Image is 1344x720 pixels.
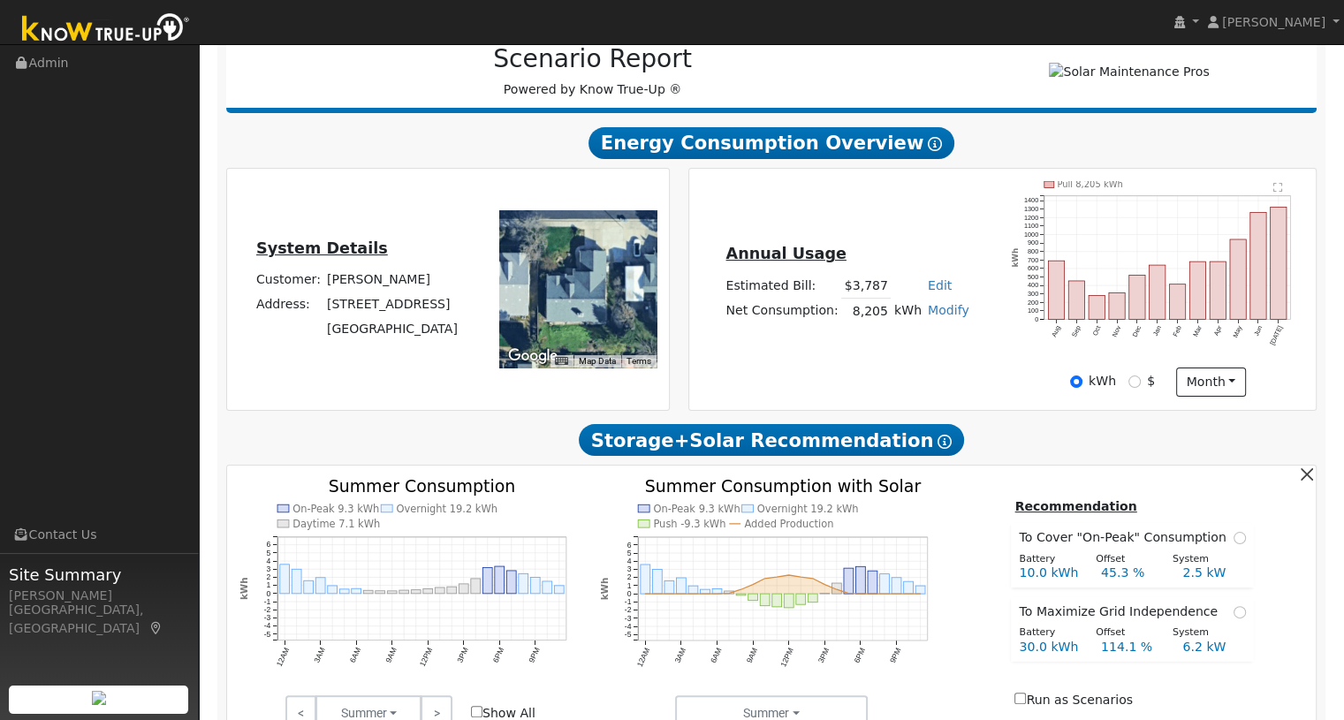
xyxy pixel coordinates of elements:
text: 100 [1028,307,1038,315]
td: Address: [253,292,323,317]
rect: onclick="" [363,590,373,594]
text: 700 [1028,256,1038,264]
text: Jan [1151,324,1163,337]
text: 500 [1028,273,1038,281]
rect: onclick="" [892,578,901,594]
rect: onclick="" [1189,261,1205,319]
label: kWh [1089,372,1116,390]
rect: onclick="" [315,578,325,594]
rect: onclick="" [688,586,698,594]
rect: onclick="" [447,587,457,594]
text: 200 [1028,299,1038,307]
span: Energy Consumption Overview [588,127,954,159]
rect: onclick="" [279,565,289,594]
text: 6PM [491,646,506,663]
h2: Scenario Report [244,44,941,74]
rect: onclick="" [530,578,540,594]
text: -3 [263,613,270,622]
circle: onclick="" [847,592,850,595]
rect: onclick="" [482,568,492,594]
rect: onclick="" [411,590,421,594]
div: Offset [1087,625,1164,640]
text: 5 [266,549,270,557]
div: System [1163,625,1240,640]
div: Powered by Know True-Up ® [235,44,951,99]
img: Google [504,345,562,368]
circle: onclick="" [656,592,658,595]
text: kWh [238,578,248,601]
rect: onclick="" [1170,284,1186,320]
td: [GEOGRAPHIC_DATA] [323,317,460,342]
text: 0 [266,589,270,598]
div: Offset [1087,552,1164,567]
rect: onclick="" [554,586,564,594]
text: Oct [1091,324,1103,337]
circle: onclick="" [692,592,695,595]
td: kWh [891,299,924,324]
text: 1200 [1024,214,1038,222]
text: Daytime 7.1 kWh [292,518,380,530]
rect: onclick="" [868,571,877,594]
rect: onclick="" [915,586,925,594]
text: 1400 [1024,196,1038,204]
text: 1300 [1024,205,1038,213]
text: 1000 [1024,231,1038,239]
text: 400 [1028,281,1038,289]
circle: onclick="" [775,575,778,578]
circle: onclick="" [871,592,874,595]
text: -2 [263,605,270,614]
circle: onclick="" [727,592,730,595]
a: Terms [626,356,651,366]
rect: onclick="" [471,579,481,594]
rect: onclick="" [519,573,528,594]
rect: onclick="" [831,583,841,594]
input: Run as Scenarios [1014,693,1026,704]
rect: onclick="" [1271,207,1287,319]
a: Edit [928,278,952,292]
rect: onclick="" [879,574,889,594]
rect: onclick="" [459,584,468,594]
text: 12PM [418,646,435,668]
circle: onclick="" [883,592,885,595]
rect: onclick="" [339,589,349,594]
rect: onclick="" [677,578,687,594]
rect: onclick="" [712,588,722,594]
text: 2 [627,572,632,581]
div: [PERSON_NAME] [9,587,189,605]
rect: onclick="" [543,581,552,594]
i: Show Help [938,435,952,449]
u: Recommendation [1014,499,1136,513]
text: 3 [266,565,270,573]
text: 9AM [383,646,399,663]
text: Feb [1172,324,1183,337]
circle: onclick="" [763,577,766,580]
text: 800 [1028,247,1038,255]
span: Site Summary [9,563,189,587]
div: 6.2 kW [1173,638,1255,656]
text: Push -9.3 kWh [654,518,726,530]
button: Keyboard shortcuts [555,355,567,368]
text: 300 [1028,290,1038,298]
rect: onclick="" [784,594,793,608]
rect: onclick="" [844,568,854,594]
text: Mar [1191,324,1204,338]
text: 12AM [635,646,652,668]
text: Jun [1252,324,1264,337]
text: 0 [1035,315,1038,323]
circle: onclick="" [859,592,862,595]
circle: onclick="" [799,575,801,578]
text: -4 [625,622,632,631]
u: System Details [256,239,388,257]
rect: onclick="" [796,594,806,604]
rect: onclick="" [701,589,710,594]
td: Net Consumption: [723,299,841,324]
circle: onclick="" [703,592,706,595]
text: 6AM [709,646,724,663]
rect: onclick="" [399,590,409,594]
text: 3PM [455,646,470,663]
div: 45.3 % [1091,564,1173,582]
text: 1100 [1024,222,1038,230]
rect: onclick="" [1150,265,1166,319]
rect: onclick="" [855,566,865,594]
rect: onclick="" [327,586,337,594]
